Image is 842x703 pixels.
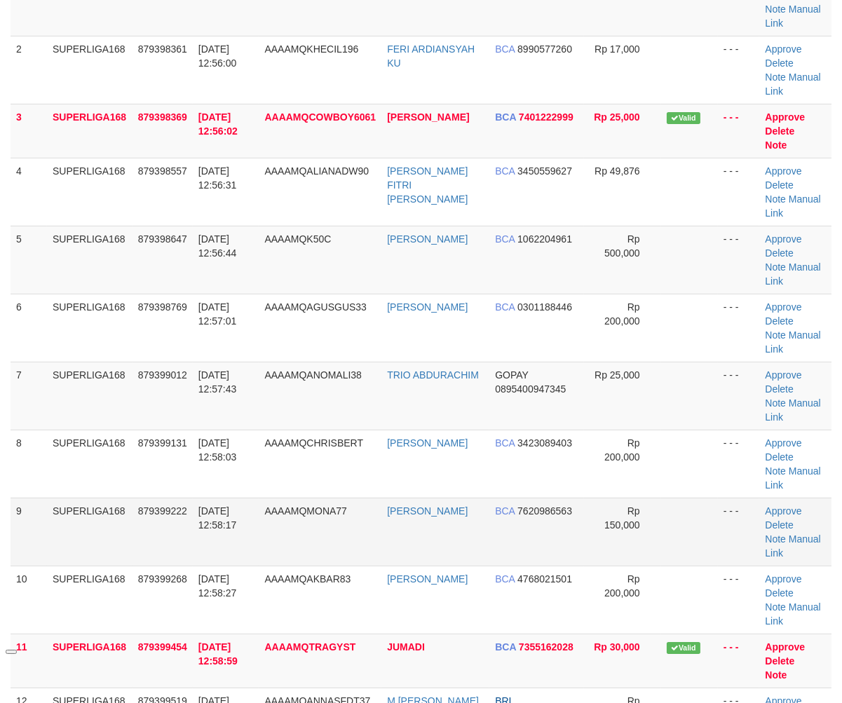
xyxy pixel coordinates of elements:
[718,36,760,104] td: - - -
[765,451,793,463] a: Delete
[495,301,515,313] span: BCA
[495,505,515,517] span: BCA
[138,43,187,55] span: 879398361
[198,43,237,69] span: [DATE] 12:56:00
[198,233,237,259] span: [DATE] 12:56:44
[138,437,187,449] span: 879399131
[718,158,760,226] td: - - -
[11,430,47,498] td: 8
[495,43,515,55] span: BCA
[595,43,640,55] span: Rp 17,000
[517,165,572,177] span: Copy 3450559627 to clipboard
[718,104,760,158] td: - - -
[765,329,820,355] a: Manual Link
[765,247,793,259] a: Delete
[264,369,362,381] span: AAAAMQANOMALI38
[11,294,47,362] td: 6
[387,505,468,517] a: [PERSON_NAME]
[198,301,237,327] span: [DATE] 12:57:01
[264,301,367,313] span: AAAAMQAGUSGUS33
[765,4,820,29] a: Manual Link
[765,165,801,177] a: Approve
[765,397,820,423] a: Manual Link
[765,369,801,381] a: Approve
[765,71,820,97] a: Manual Link
[594,641,639,653] span: Rp 30,000
[765,43,801,55] a: Approve
[765,71,786,83] a: Note
[604,505,640,531] span: Rp 150,000
[604,301,640,327] span: Rp 200,000
[765,505,801,517] a: Approve
[264,165,369,177] span: AAAAMQALIANADW90
[765,4,786,15] a: Note
[138,641,187,653] span: 879399454
[718,294,760,362] td: - - -
[495,573,515,585] span: BCA
[517,43,572,55] span: Copy 8990577260 to clipboard
[198,505,237,531] span: [DATE] 12:58:17
[47,294,133,362] td: SUPERLIGA168
[667,642,700,654] span: Valid transaction
[138,573,187,585] span: 879399268
[765,261,820,287] a: Manual Link
[495,437,515,449] span: BCA
[264,505,346,517] span: AAAAMQMONA77
[198,437,237,463] span: [DATE] 12:58:03
[604,573,640,599] span: Rp 200,000
[595,369,640,381] span: Rp 25,000
[765,533,786,545] a: Note
[138,111,187,123] span: 879398369
[387,437,468,449] a: [PERSON_NAME]
[6,6,17,10] button: Open LiveChat chat widget
[595,165,640,177] span: Rp 49,876
[11,566,47,634] td: 10
[765,465,786,477] a: Note
[495,383,566,395] span: Copy 0895400947345 to clipboard
[47,104,133,158] td: SUPERLIGA168
[387,641,425,653] a: JUMADI
[138,369,187,381] span: 879399012
[11,498,47,566] td: 9
[495,111,516,123] span: BCA
[667,112,700,124] span: Valid transaction
[765,125,794,137] a: Delete
[765,397,786,409] a: Note
[718,634,760,688] td: - - -
[765,261,786,273] a: Note
[495,233,515,245] span: BCA
[517,573,572,585] span: Copy 4768021501 to clipboard
[517,505,572,517] span: Copy 7620986563 to clipboard
[718,430,760,498] td: - - -
[198,369,237,395] span: [DATE] 12:57:43
[765,193,820,219] a: Manual Link
[765,655,794,667] a: Delete
[517,233,572,245] span: Copy 1062204961 to clipboard
[718,498,760,566] td: - - -
[765,669,787,681] a: Note
[519,111,573,123] span: Copy 7401222999 to clipboard
[594,111,639,123] span: Rp 25,000
[765,533,820,559] a: Manual Link
[198,165,237,191] span: [DATE] 12:56:31
[264,233,331,245] span: AAAAMQK50C
[765,465,820,491] a: Manual Link
[264,573,351,585] span: AAAAMQAKBAR83
[604,233,640,259] span: Rp 500,000
[495,369,528,381] span: GOPAY
[765,233,801,245] a: Approve
[264,437,363,449] span: AAAAMQCHRISBERT
[604,437,640,463] span: Rp 200,000
[11,634,47,688] td: 11
[765,315,793,327] a: Delete
[765,383,793,395] a: Delete
[765,57,793,69] a: Delete
[47,362,133,430] td: SUPERLIGA168
[387,43,475,69] a: FERI ARDIANSYAH KU
[198,641,238,667] span: [DATE] 12:58:59
[387,573,468,585] a: [PERSON_NAME]
[198,573,237,599] span: [DATE] 12:58:27
[718,362,760,430] td: - - -
[765,179,793,191] a: Delete
[765,573,801,585] a: Approve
